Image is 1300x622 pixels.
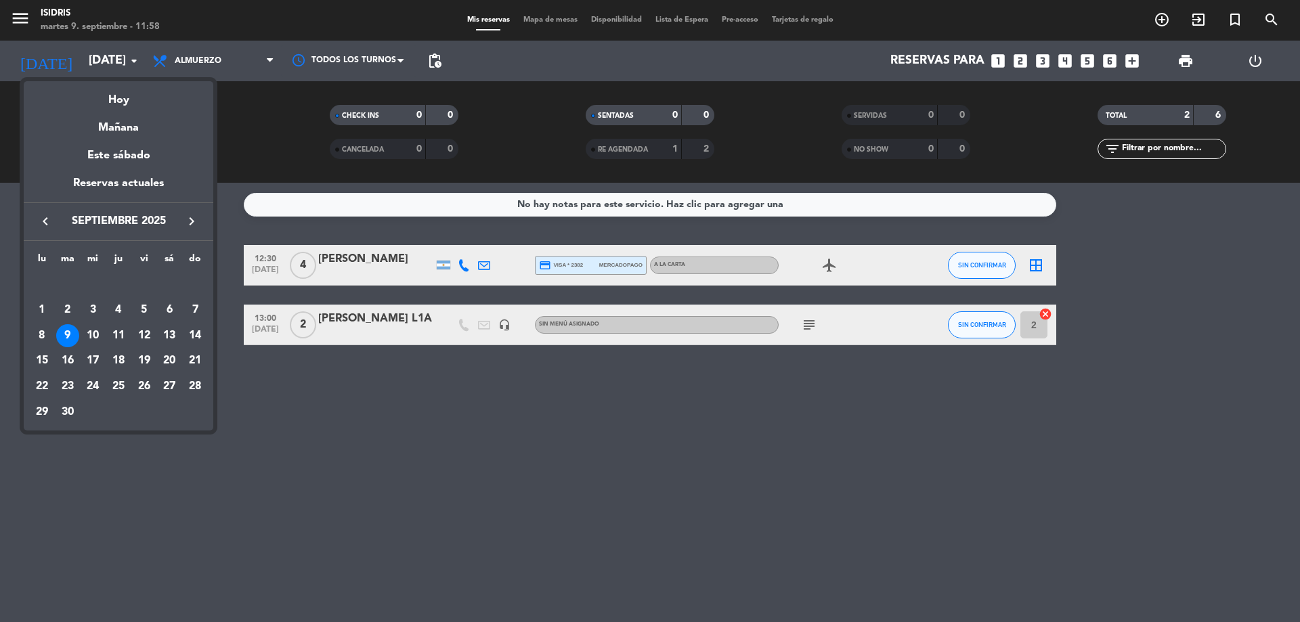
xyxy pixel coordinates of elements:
[158,349,181,372] div: 20
[58,213,179,230] span: septiembre 2025
[183,349,207,372] div: 21
[29,348,55,374] td: 15 de septiembre de 2025
[24,81,213,109] div: Hoy
[29,374,55,399] td: 22 de septiembre de 2025
[30,375,53,398] div: 22
[131,297,157,323] td: 5 de septiembre de 2025
[80,323,106,349] td: 10 de septiembre de 2025
[106,348,131,374] td: 18 de septiembre de 2025
[30,298,53,321] div: 1
[29,271,208,297] td: SEP.
[80,348,106,374] td: 17 de septiembre de 2025
[133,298,156,321] div: 5
[183,213,200,229] i: keyboard_arrow_right
[107,298,130,321] div: 4
[29,323,55,349] td: 8 de septiembre de 2025
[106,323,131,349] td: 11 de septiembre de 2025
[55,399,81,425] td: 30 de septiembre de 2025
[30,401,53,424] div: 29
[107,375,130,398] div: 25
[29,297,55,323] td: 1 de septiembre de 2025
[81,298,104,321] div: 3
[157,251,183,272] th: sábado
[157,323,183,349] td: 13 de septiembre de 2025
[106,251,131,272] th: jueves
[133,349,156,372] div: 19
[80,251,106,272] th: miércoles
[182,323,208,349] td: 14 de septiembre de 2025
[81,375,104,398] div: 24
[183,375,207,398] div: 28
[33,213,58,230] button: keyboard_arrow_left
[106,297,131,323] td: 4 de septiembre de 2025
[179,213,204,230] button: keyboard_arrow_right
[56,401,79,424] div: 30
[81,324,104,347] div: 10
[29,251,55,272] th: lunes
[37,213,53,229] i: keyboard_arrow_left
[24,175,213,202] div: Reservas actuales
[55,251,81,272] th: martes
[182,348,208,374] td: 21 de septiembre de 2025
[56,324,79,347] div: 9
[107,349,130,372] div: 18
[131,374,157,399] td: 26 de septiembre de 2025
[133,375,156,398] div: 26
[80,374,106,399] td: 24 de septiembre de 2025
[183,298,207,321] div: 7
[81,349,104,372] div: 17
[56,298,79,321] div: 2
[131,251,157,272] th: viernes
[158,375,181,398] div: 27
[182,374,208,399] td: 28 de septiembre de 2025
[133,324,156,347] div: 12
[157,374,183,399] td: 27 de septiembre de 2025
[182,297,208,323] td: 7 de septiembre de 2025
[157,297,183,323] td: 6 de septiembre de 2025
[30,349,53,372] div: 15
[29,399,55,425] td: 29 de septiembre de 2025
[80,297,106,323] td: 3 de septiembre de 2025
[157,348,183,374] td: 20 de septiembre de 2025
[182,251,208,272] th: domingo
[24,109,213,137] div: Mañana
[183,324,207,347] div: 14
[55,348,81,374] td: 16 de septiembre de 2025
[131,323,157,349] td: 12 de septiembre de 2025
[56,349,79,372] div: 16
[24,137,213,175] div: Este sábado
[158,298,181,321] div: 6
[107,324,130,347] div: 11
[56,375,79,398] div: 23
[158,324,181,347] div: 13
[30,324,53,347] div: 8
[55,323,81,349] td: 9 de septiembre de 2025
[55,374,81,399] td: 23 de septiembre de 2025
[106,374,131,399] td: 25 de septiembre de 2025
[55,297,81,323] td: 2 de septiembre de 2025
[131,348,157,374] td: 19 de septiembre de 2025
